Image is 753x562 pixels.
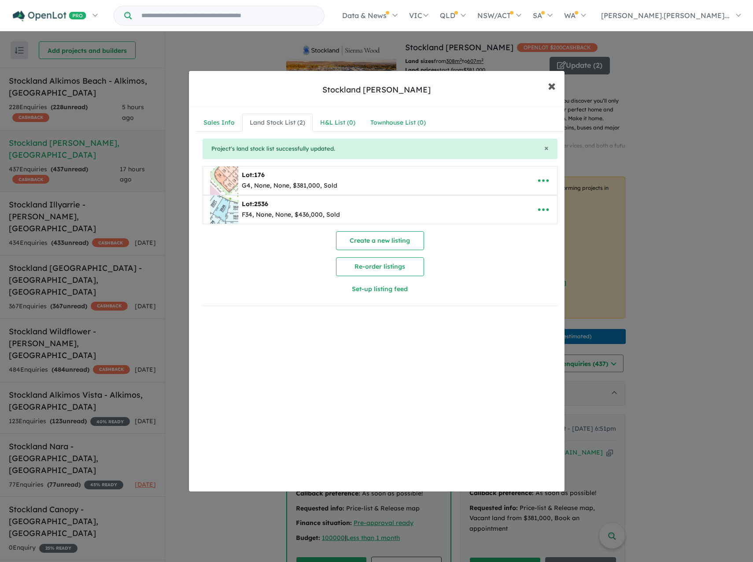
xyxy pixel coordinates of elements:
span: × [544,143,549,153]
span: 176 [254,171,265,179]
img: Openlot PRO Logo White [13,11,86,22]
img: Stockland%20Sienna%20Wood%20-%20Hilbert%20-%20Lot%202563___1758462164.webp [210,196,238,224]
div: Sales Info [203,118,235,128]
div: Project's land stock list successfully updated. [203,139,557,159]
div: G4, None, None, $381,000, Sold [242,181,337,191]
span: [PERSON_NAME].[PERSON_NAME]... [601,11,730,20]
input: Try estate name, suburb, builder or developer [133,6,322,25]
img: Stockland%20Sienna%20Wood%20-%20Hilbert%20-%20Lot%20176___1749879375.jpg [210,166,238,195]
div: Townhouse List ( 0 ) [370,118,426,128]
button: Set-up listing feed [291,280,469,299]
div: H&L List ( 0 ) [320,118,355,128]
button: Close [544,144,549,152]
span: × [548,76,556,95]
button: Create a new listing [336,231,424,250]
div: F34, None, None, $436,000, Sold [242,210,340,220]
button: Re-order listings [336,257,424,276]
b: Lot: [242,200,268,208]
div: Land Stock List ( 2 ) [250,118,305,128]
b: Lot: [242,171,265,179]
span: 2536 [254,200,268,208]
div: Stockland [PERSON_NAME] [322,84,431,96]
